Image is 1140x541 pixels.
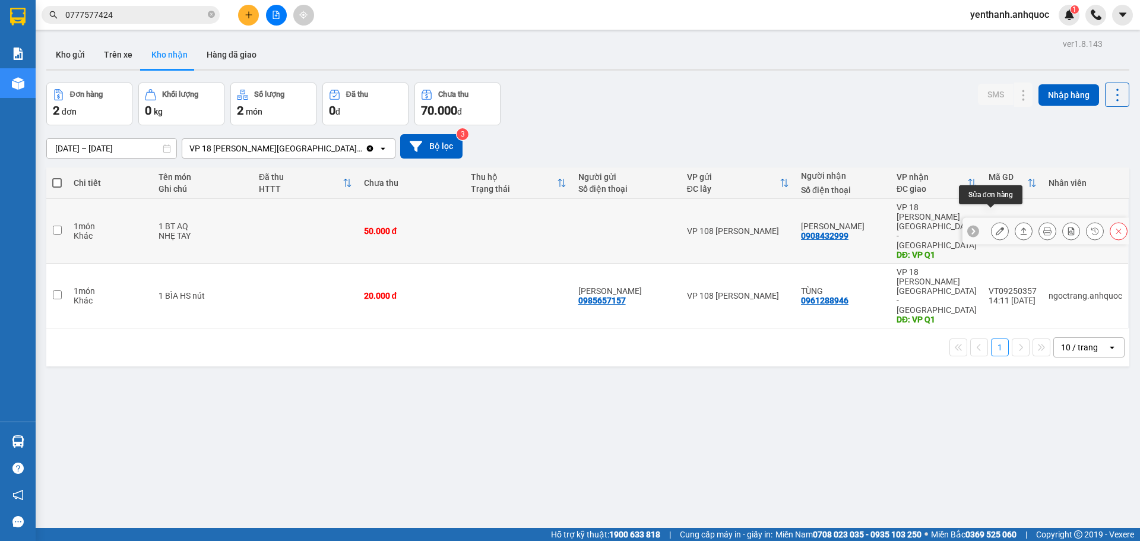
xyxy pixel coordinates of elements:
button: Hàng đã giao [197,40,266,69]
strong: 0369 525 060 [965,530,1016,539]
div: ĐC giao [897,184,967,194]
button: SMS [978,84,1014,105]
button: 1 [991,338,1009,356]
sup: 1 [1071,5,1079,14]
span: Miền Bắc [931,528,1016,541]
div: Chi tiết [74,178,147,188]
div: Người nhận [801,171,885,181]
div: Đã thu [346,90,368,99]
span: 70.000 [421,103,457,118]
span: Cung cấp máy in - giấy in: [680,528,772,541]
span: copyright [1074,530,1082,539]
div: DĐ: VP Q1 [897,315,977,324]
span: aim [299,11,308,19]
span: search [49,11,58,19]
div: 20.000 đ [364,291,460,300]
div: Chưa thu [438,90,468,99]
th: Toggle SortBy [891,167,983,199]
span: 1 [1072,5,1076,14]
span: close-circle [208,10,215,21]
div: ANH HẢI [578,286,675,296]
button: Khối lượng0kg [138,83,224,125]
div: Số điện thoại [801,185,885,195]
div: Khối lượng [162,90,198,99]
div: Ghi chú [159,184,247,194]
span: đ [457,107,462,116]
div: ver 1.8.143 [1063,37,1103,50]
img: warehouse-icon [12,435,24,448]
div: Đã thu [259,172,343,182]
button: Kho nhận [142,40,197,69]
div: 1 món [74,222,147,231]
span: message [12,516,24,527]
img: icon-new-feature [1064,10,1075,20]
th: Toggle SortBy [253,167,358,199]
span: Hỗ trợ kỹ thuật: [551,528,660,541]
div: VT09250357 [989,286,1037,296]
div: 1 món [74,286,147,296]
button: caret-down [1112,5,1133,26]
div: Khác [74,296,147,305]
div: Sửa đơn hàng [959,185,1022,204]
div: 0985657157 [578,296,626,305]
div: NHẸ TAY [159,231,247,241]
span: kg [154,107,163,116]
div: ngoctrang.anhquoc [1049,291,1122,300]
button: Đơn hàng2đơn [46,83,132,125]
img: logo-vxr [10,8,26,26]
div: Khác [74,231,147,241]
div: VP 18 [PERSON_NAME][GEOGRAPHIC_DATA] - [GEOGRAPHIC_DATA] [189,143,363,154]
div: VP nhận [897,172,967,182]
div: VP 18 [PERSON_NAME][GEOGRAPHIC_DATA] - [GEOGRAPHIC_DATA] [897,267,977,315]
div: 0961288946 [801,296,848,305]
button: Kho gửi [46,40,94,69]
span: yenthanh.anhquoc [961,7,1059,22]
div: Chưa thu [364,178,460,188]
div: ĐC lấy [687,184,780,194]
span: Miền Nam [775,528,921,541]
div: VP 18 [PERSON_NAME][GEOGRAPHIC_DATA] - [GEOGRAPHIC_DATA] [897,203,977,250]
button: file-add [266,5,287,26]
span: 0 [329,103,335,118]
span: đ [335,107,340,116]
span: | [669,528,671,541]
div: VP gửi [687,172,780,182]
span: plus [245,11,253,19]
span: caret-down [1117,10,1128,20]
div: Giao hàng [1015,222,1033,240]
div: Số lượng [254,90,284,99]
span: 2 [237,103,243,118]
div: 50.000 đ [364,226,460,236]
div: Tên món [159,172,247,182]
span: close-circle [208,11,215,18]
div: 1 BÌA HS nút [159,291,247,300]
th: Toggle SortBy [983,167,1043,199]
input: Tìm tên, số ĐT hoặc mã đơn [65,8,205,21]
svg: open [1107,343,1117,352]
button: aim [293,5,314,26]
span: notification [12,489,24,501]
span: question-circle [12,463,24,474]
span: đơn [62,107,77,116]
div: Người gửi [578,172,675,182]
div: VP 108 [PERSON_NAME] [687,226,789,236]
button: Số lượng2món [230,83,316,125]
th: Toggle SortBy [681,167,795,199]
div: DĐ: VP Q1 [897,250,977,260]
div: Mã GD [989,172,1027,182]
div: Sửa đơn hàng [991,222,1009,240]
div: THANH VÂN [801,222,885,231]
th: Toggle SortBy [465,167,572,199]
button: Chưa thu70.000đ [414,83,501,125]
svg: open [378,144,388,153]
div: Trạng thái [471,184,557,194]
div: Đơn hàng [70,90,103,99]
div: 1 BT AQ [159,222,247,231]
button: plus [238,5,259,26]
div: 0908432999 [801,231,848,241]
div: 14:11 [DATE] [989,296,1037,305]
div: 10 / trang [1061,341,1098,353]
span: | [1025,528,1027,541]
strong: 1900 633 818 [609,530,660,539]
strong: 0708 023 035 - 0935 103 250 [813,530,921,539]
